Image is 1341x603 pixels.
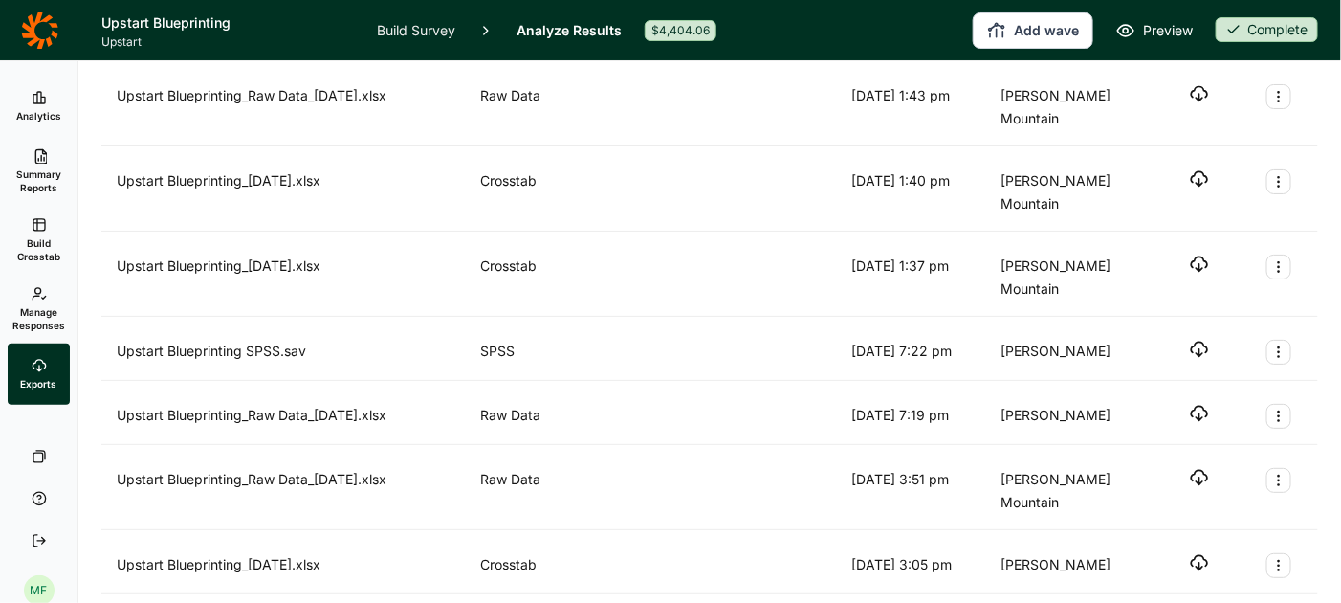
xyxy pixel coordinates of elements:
div: [DATE] 3:05 pm [851,553,994,578]
button: Download file [1190,468,1209,487]
span: Exports [21,377,57,391]
div: Raw Data [480,468,599,514]
div: [DATE] 7:19 pm [851,404,994,429]
button: Complete [1216,17,1318,44]
div: [DATE] 3:51 pm [851,468,994,514]
div: [DATE] 1:43 pm [851,84,994,130]
span: Upstart [101,34,354,50]
button: Export Actions [1266,169,1291,194]
button: Download file [1190,84,1209,103]
div: [PERSON_NAME] Mountain [1001,169,1144,215]
button: Download file [1190,169,1209,189]
div: [PERSON_NAME] Mountain [1001,468,1144,514]
button: Download file [1190,255,1209,274]
div: Crosstab [480,553,599,578]
div: Raw Data [480,404,599,429]
h1: Upstart Blueprinting [101,11,354,34]
div: Upstart Blueprinting SPSS.sav [117,340,473,365]
span: Build Crosstab [15,236,62,263]
div: [DATE] 1:37 pm [851,255,994,301]
div: Upstart Blueprinting_[DATE].xlsx [117,255,473,301]
div: [PERSON_NAME] Mountain [1001,255,1144,301]
button: Export Actions [1266,404,1291,429]
button: Export Actions [1266,553,1291,578]
span: Preview [1143,19,1193,42]
div: Crosstab [480,169,599,215]
a: Analytics [8,76,70,137]
span: Manage Responses [12,305,65,332]
a: Summary Reports [8,137,70,206]
a: Exports [8,344,70,405]
div: Upstart Blueprinting_Raw Data_[DATE].xlsx [117,404,473,429]
a: Preview [1116,19,1193,42]
div: [DATE] 1:40 pm [851,169,994,215]
a: Build Crosstab [8,206,70,275]
div: SPSS [480,340,599,365]
div: [PERSON_NAME] [1001,553,1144,578]
span: Analytics [16,109,61,123]
span: Summary Reports [15,167,62,194]
div: Upstart Blueprinting_[DATE].xlsx [117,553,473,578]
div: Upstart Blueprinting_Raw Data_[DATE].xlsx [117,84,473,130]
button: Export Actions [1266,468,1291,493]
button: Export Actions [1266,84,1291,109]
div: Crosstab [480,255,599,301]
div: Complete [1216,17,1318,42]
div: Raw Data [480,84,599,130]
button: Download file [1190,340,1209,359]
button: Export Actions [1266,255,1291,279]
div: $4,404.06 [645,20,716,41]
div: [PERSON_NAME] [1001,404,1144,429]
div: [PERSON_NAME] Mountain [1001,84,1144,130]
button: Export Actions [1266,340,1291,365]
a: Manage Responses [8,275,70,344]
button: Download file [1190,553,1209,572]
button: Download file [1190,404,1209,423]
div: [PERSON_NAME] [1001,340,1144,365]
div: Upstart Blueprinting_[DATE].xlsx [117,169,473,215]
div: Upstart Blueprinting_Raw Data_[DATE].xlsx [117,468,473,514]
div: [DATE] 7:22 pm [851,340,994,365]
button: Add wave [973,12,1093,49]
